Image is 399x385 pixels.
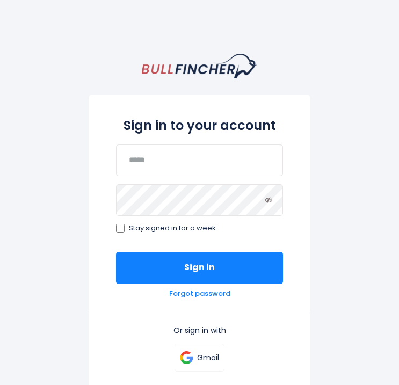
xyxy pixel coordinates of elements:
a: Forgot password [169,289,230,299]
p: Or sign in with [116,325,283,335]
a: Gmail [175,344,225,372]
input: Stay signed in for a week [116,224,125,233]
a: homepage [142,54,257,78]
h2: Sign in to your account [116,118,283,134]
button: Sign in [116,252,283,284]
p: Gmail [197,353,219,362]
span: Stay signed in for a week [129,224,216,233]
